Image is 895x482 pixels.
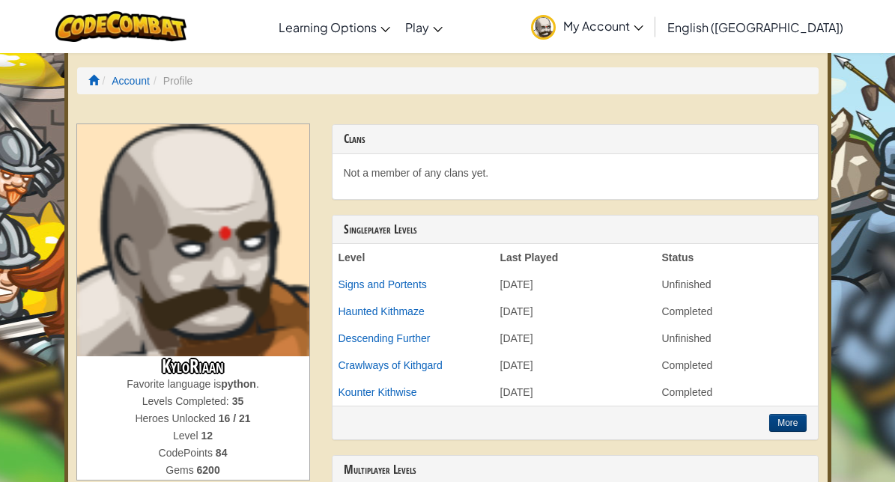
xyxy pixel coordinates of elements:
td: [DATE] [494,298,656,325]
a: Learning Options [271,7,398,47]
span: Level [173,430,201,442]
p: Not a member of any clans yet. [344,165,807,180]
a: Crawlways of Kithgard [339,359,443,371]
span: CodePoints [159,447,216,459]
h3: Clans [344,132,807,146]
a: Signs and Portents [339,278,427,290]
a: Kounter Kithwise [339,386,417,398]
span: Heroes Unlocked [135,412,218,424]
button: More [769,414,806,432]
span: English ([GEOGRAPHIC_DATA]) [667,19,843,35]
th: Level [333,244,494,271]
span: Favorite language is [127,378,221,390]
li: Profile [150,73,192,88]
td: Unfinished [656,325,818,352]
span: . [256,378,259,390]
td: [DATE] [494,271,656,298]
a: Haunted Kithmaze [339,305,425,317]
strong: python [221,378,256,390]
span: Play [405,19,429,35]
td: Completed [656,352,818,379]
td: Unfinished [656,271,818,298]
strong: 12 [201,430,213,442]
td: Completed [656,298,818,325]
h3: Multiplayer Levels [344,463,807,477]
span: My Account [563,18,643,34]
th: Last Played [494,244,656,271]
span: Levels Completed: [142,395,232,407]
a: English ([GEOGRAPHIC_DATA]) [660,7,851,47]
td: [DATE] [494,379,656,406]
a: Descending Further [339,332,431,344]
img: avatar [531,15,556,40]
strong: 35 [232,395,244,407]
span: Gems [166,464,196,476]
h3: Singleplayer Levels [344,223,807,237]
td: [DATE] [494,325,656,352]
a: Play [398,7,450,47]
strong: 84 [216,447,228,459]
img: CodeCombat logo [55,11,186,42]
th: Status [656,244,818,271]
a: My Account [524,3,651,50]
strong: 6200 [197,464,220,476]
strong: 16 / 21 [219,412,251,424]
td: [DATE] [494,352,656,379]
h3: KyloRiaan [77,356,309,376]
span: Learning Options [279,19,377,35]
td: Completed [656,379,818,406]
a: Account [112,75,150,87]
